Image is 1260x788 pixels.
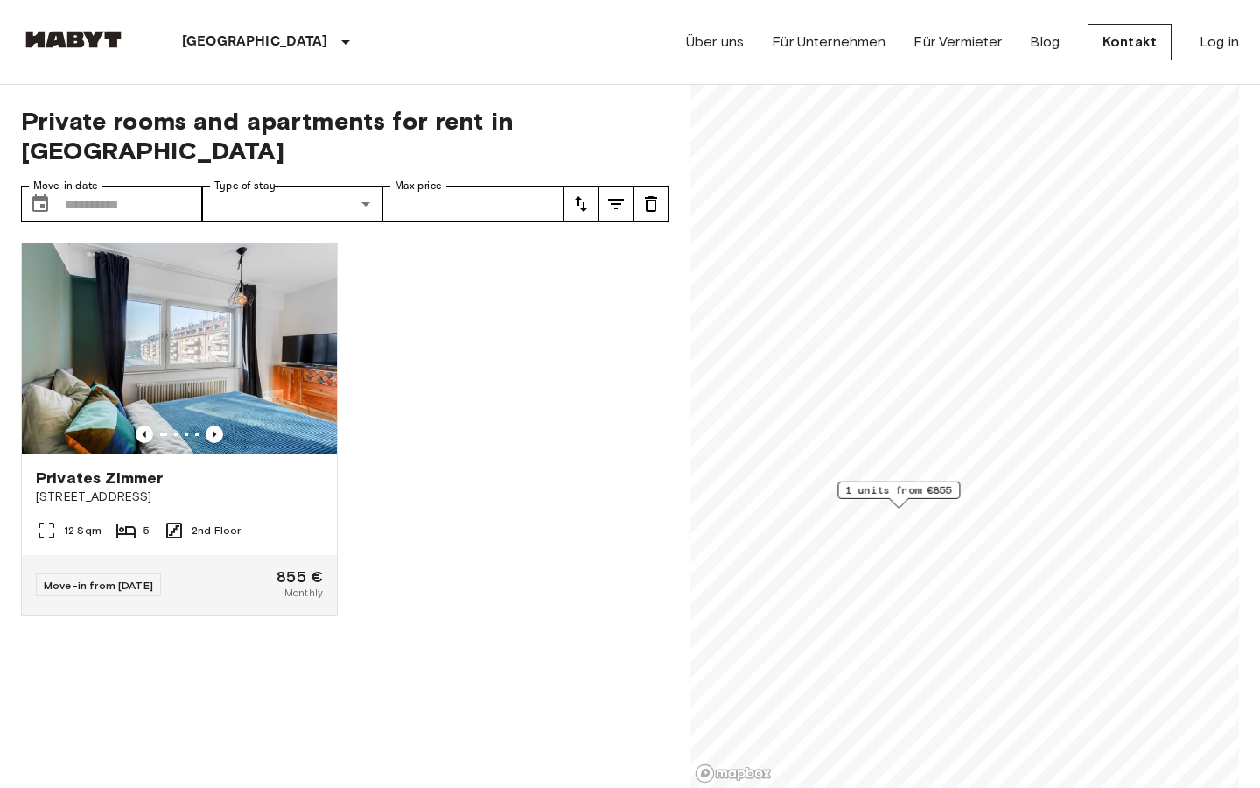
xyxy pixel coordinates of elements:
span: Privates Zimmer [36,468,163,489]
span: [STREET_ADDRESS] [36,489,323,506]
button: tune [633,186,668,222]
a: Für Vermieter [913,32,1002,53]
a: Mapbox logo [695,763,772,784]
label: Move-in date [33,179,98,193]
div: Map marker [837,482,960,509]
button: Previous image [206,426,223,443]
button: Previous image [136,426,153,443]
span: 12 Sqm [64,523,101,538]
a: Log in [1200,32,1239,53]
p: [GEOGRAPHIC_DATA] [182,32,328,53]
span: 5 [143,523,150,538]
span: Move-in from [DATE] [44,579,153,592]
a: Marketing picture of unit DE-07-006-001-05HFPrevious imagePrevious imagePrivates Zimmer[STREET_AD... [21,243,338,616]
span: 1 units from €855 [845,482,952,498]
a: Für Unternehmen [772,32,885,53]
label: Type of stay [214,179,276,193]
span: Monthly [284,585,323,601]
img: Marketing picture of unit DE-07-006-001-05HF [22,243,337,454]
button: Choose date [23,186,58,222]
button: tune [598,186,633,222]
label: Max price [395,179,442,193]
a: Über uns [686,32,744,53]
img: Habyt [21,31,126,48]
button: tune [563,186,598,222]
a: Kontakt [1088,24,1172,60]
span: Private rooms and apartments for rent in [GEOGRAPHIC_DATA] [21,106,668,165]
a: Blog [1030,32,1060,53]
span: 2nd Floor [192,523,241,538]
span: 855 € [276,569,323,585]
